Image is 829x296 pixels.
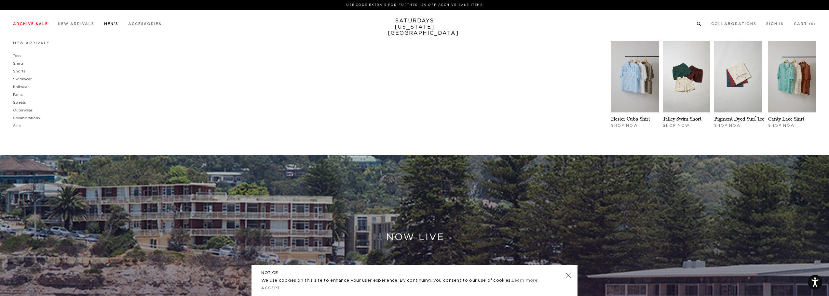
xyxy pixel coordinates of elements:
[811,23,814,26] small: 0
[13,22,48,26] a: Archive Sale
[13,54,21,58] a: Tees
[261,270,568,276] h5: NOTICE
[13,62,24,65] a: Shirts
[13,124,21,128] a: Sale
[711,22,756,26] a: Collaborations
[13,85,29,89] a: Knitwear
[611,116,650,122] a: Hester Cuba Shirt
[16,3,813,7] p: Use Code EXTRA15 for Further 15% Off Archive Sale Items
[261,277,545,284] p: We use cookies on this site to enhance your user experience. By continuing, you consent to our us...
[13,77,32,81] a: Swimwear
[768,116,804,122] a: Canty Lace Shirt
[13,41,50,45] a: New Arrivals
[58,22,94,26] a: New Arrivals
[104,22,118,26] a: Men's
[13,93,23,97] a: Pants
[766,22,784,26] a: Sign In
[714,116,764,122] a: Pigment Dyed Surf Tee
[663,116,701,122] a: Talley Swim Short
[794,22,816,26] a: Cart (0)
[128,22,162,26] a: Accessories
[13,70,25,73] a: Shorts
[261,286,280,290] a: Accept
[512,278,537,283] a: Learn more
[13,109,33,112] a: Outerwear
[13,116,40,120] a: Collaborations
[13,101,26,104] a: Sweats
[388,18,442,36] a: SATURDAYS[US_STATE][GEOGRAPHIC_DATA]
